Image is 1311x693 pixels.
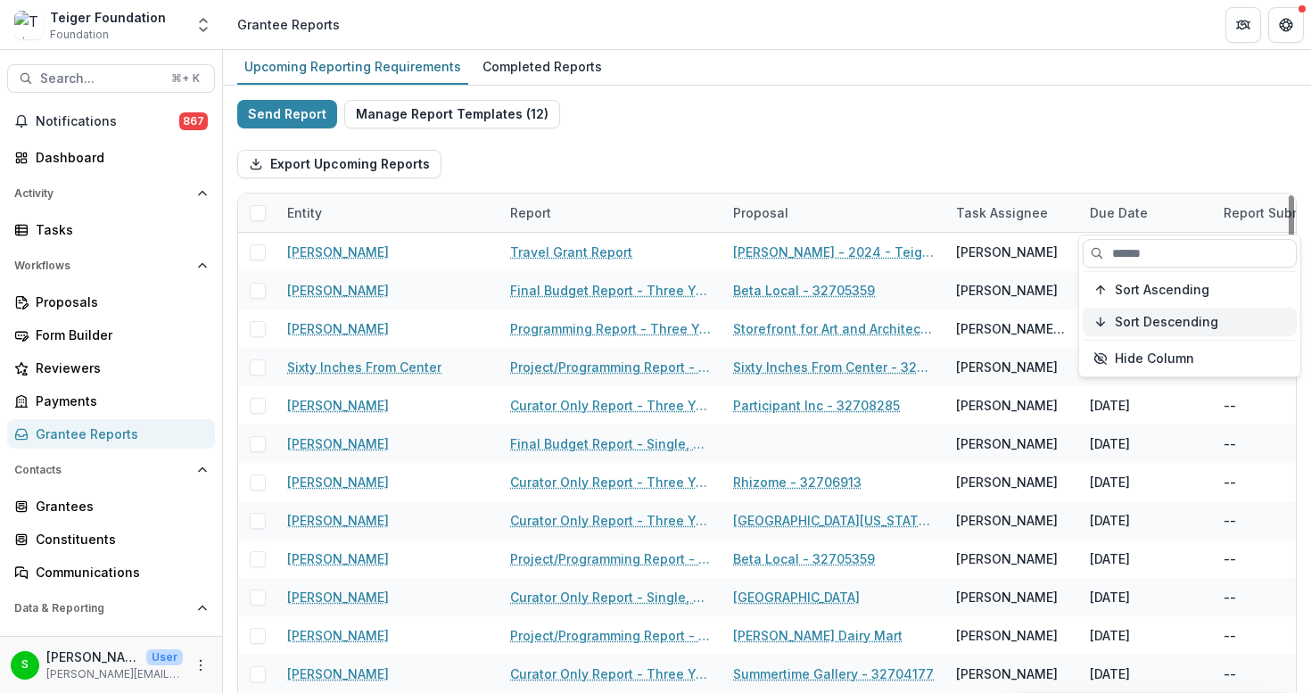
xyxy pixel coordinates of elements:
[956,281,1058,300] div: [PERSON_NAME]
[1224,396,1236,415] div: --
[1115,315,1218,330] span: Sort Descending
[344,100,560,128] button: Manage Report Templates (12)
[956,549,1058,568] div: [PERSON_NAME]
[733,396,900,415] a: Participant Inc - 32708285
[287,434,389,453] a: [PERSON_NAME]
[287,664,389,683] a: [PERSON_NAME]
[276,203,333,222] div: Entity
[7,456,215,484] button: Open Contacts
[276,194,499,232] div: Entity
[287,281,389,300] a: [PERSON_NAME]
[36,114,179,129] span: Notifications
[733,549,875,568] a: Beta Local - 32705359
[510,319,712,338] a: Programming Report - Three Year
[733,664,934,683] a: Summertime Gallery - 32704177
[36,530,201,549] div: Constituents
[36,359,201,377] div: Reviewers
[287,319,389,338] a: [PERSON_NAME]
[14,464,190,476] span: Contacts
[1079,425,1213,463] div: [DATE]
[510,626,712,645] a: Project/Programming Report - Conversation
[1224,664,1236,683] div: --
[36,563,201,582] div: Communications
[1224,588,1236,606] div: --
[1079,194,1213,232] div: Due Date
[287,358,441,376] a: Sixty Inches From Center
[499,194,722,232] div: Report
[1115,283,1209,298] span: Sort Ascending
[50,27,109,43] span: Foundation
[237,50,468,85] a: Upcoming Reporting Requirements
[956,396,1058,415] div: [PERSON_NAME]
[21,659,29,671] div: Stephanie
[7,419,215,449] a: Grantee Reports
[287,549,389,568] a: [PERSON_NAME]
[510,243,632,261] a: Travel Grant Report
[956,626,1058,645] div: [PERSON_NAME]
[510,281,712,300] a: Final Budget Report - Three Year
[722,194,945,232] div: Proposal
[287,511,389,530] a: [PERSON_NAME]
[956,319,1068,338] div: [PERSON_NAME] [PERSON_NAME]
[237,150,441,178] button: Export Upcoming Reports
[14,187,190,200] span: Activity
[7,353,215,383] a: Reviewers
[7,386,215,416] a: Payments
[7,630,215,659] a: Dashboard
[14,11,43,39] img: Teiger Foundation
[36,148,201,167] div: Dashboard
[733,281,875,300] a: Beta Local - 32705359
[191,7,216,43] button: Open entity switcher
[1079,540,1213,578] div: [DATE]
[36,392,201,410] div: Payments
[956,511,1058,530] div: [PERSON_NAME]
[956,243,1058,261] div: [PERSON_NAME]
[1083,308,1297,336] button: Sort Descending
[1083,276,1297,304] button: Sort Ascending
[46,666,183,682] p: [PERSON_NAME][EMAIL_ADDRESS][DOMAIN_NAME]
[733,243,935,261] a: [PERSON_NAME] - 2024 - Teiger Foundation Travel Grant
[7,524,215,554] a: Constituents
[14,602,190,615] span: Data & Reporting
[945,194,1079,232] div: Task Assignee
[1079,233,1213,271] div: [DATE]
[1079,578,1213,616] div: [DATE]
[956,434,1058,453] div: [PERSON_NAME]
[1079,463,1213,501] div: [DATE]
[36,293,201,311] div: Proposals
[733,473,862,491] a: Rhizome - 32706913
[475,54,609,79] div: Completed Reports
[46,648,139,666] p: [PERSON_NAME]
[733,319,935,338] a: Storefront for Art and Architecture - 32708075
[179,112,208,130] span: 867
[1083,344,1297,373] button: Hide Column
[36,425,201,443] div: Grantee Reports
[499,203,562,222] div: Report
[1079,386,1213,425] div: [DATE]
[7,64,215,93] button: Search...
[7,215,215,244] a: Tasks
[1224,511,1236,530] div: --
[1079,203,1158,222] div: Due Date
[7,557,215,587] a: Communications
[287,396,389,415] a: [PERSON_NAME]
[7,491,215,521] a: Grantees
[287,588,389,606] a: [PERSON_NAME]
[510,358,712,376] a: Project/Programming Report - Conversation
[1225,7,1261,43] button: Partners
[510,396,712,415] a: Curator Only Report - Three Year
[287,243,389,261] a: [PERSON_NAME]
[36,635,201,654] div: Dashboard
[956,664,1058,683] div: [PERSON_NAME]
[475,50,609,85] a: Completed Reports
[733,358,935,376] a: Sixty Inches From Center - 32707763
[956,588,1058,606] div: [PERSON_NAME]
[168,69,203,88] div: ⌘ + K
[733,511,935,530] a: [GEOGRAPHIC_DATA][US_STATE], [GEOGRAPHIC_DATA]
[1079,501,1213,540] div: [DATE]
[956,473,1058,491] div: [PERSON_NAME]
